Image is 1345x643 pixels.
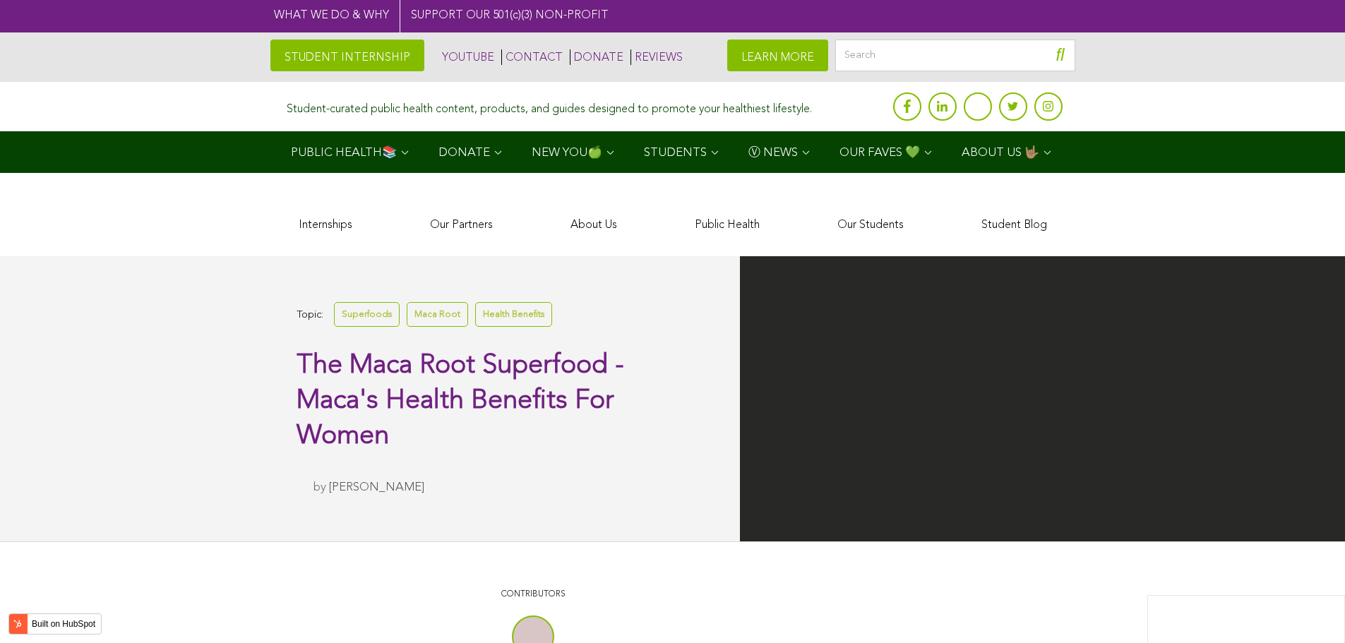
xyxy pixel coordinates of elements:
[835,40,1075,71] input: Search
[438,147,490,159] span: DONATE
[1274,575,1345,643] iframe: Chat Widget
[313,481,326,493] span: by
[630,49,683,65] a: REVIEWS
[748,147,798,159] span: Ⓥ NEWS
[334,302,400,327] a: Superfoods
[839,147,920,159] span: OUR FAVES 💚
[438,49,494,65] a: YOUTUBE
[329,481,424,493] a: [PERSON_NAME]
[304,588,763,601] p: CONTRIBUTORS
[644,147,707,159] span: STUDENTS
[407,302,468,327] a: Maca Root
[8,613,102,635] button: Built on HubSpot
[291,147,397,159] span: PUBLIC HEALTH📚
[532,147,602,159] span: NEW YOU🍏
[727,40,828,71] a: LEARN MORE
[297,306,323,325] span: Topic:
[9,615,26,632] img: HubSpot sprocket logo
[962,147,1039,159] span: ABOUT US 🤟🏽
[270,40,424,71] a: STUDENT INTERNSHIP
[287,96,812,116] div: Student-curated public health content, products, and guides designed to promote your healthiest l...
[26,615,101,633] label: Built on HubSpot
[475,302,552,327] a: Health Benefits
[501,49,563,65] a: CONTACT
[270,131,1075,173] div: Navigation Menu
[297,352,624,450] span: The Maca Root Superfood - Maca's Health Benefits For Women
[570,49,623,65] a: DONATE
